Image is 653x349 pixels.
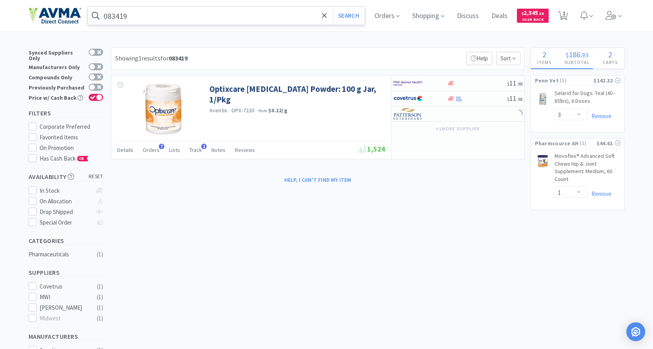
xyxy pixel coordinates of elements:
div: Previously Purchased [29,84,85,90]
span: Lists [169,146,180,153]
h4: Subtotal [558,58,597,66]
div: On Promotion [40,143,103,153]
div: . [558,51,597,58]
a: Remove [588,112,611,120]
a: $2,545.58Cash Back [517,5,549,26]
span: ( 1 ) [579,139,597,147]
a: Discuss [454,13,482,20]
div: ( 1 ) [97,292,103,302]
span: · [256,107,257,114]
span: $ [566,51,569,59]
img: f5e969b455434c6296c6d81ef179fa71_3.png [393,108,423,120]
img: 77fca1acd8b6420a9015268ca798ef17_1.png [393,93,423,104]
div: [PERSON_NAME] [40,303,88,312]
span: 1 [201,144,207,149]
strong: $0.12 / g [268,107,287,114]
span: $ [507,81,509,87]
span: 2 [542,49,546,59]
span: . 58 [538,11,544,16]
span: · [228,107,230,114]
div: ( 1 ) [97,303,103,312]
div: $44.61 [597,139,620,148]
span: ( 1 ) [559,77,593,84]
span: CB [78,156,85,161]
span: Reviews [235,146,255,153]
h4: Items [531,58,558,66]
strong: 083419 [169,54,187,62]
div: Open Intercom Messenger [626,322,645,341]
div: Special Order [40,218,92,227]
span: 93 [582,51,588,59]
span: Details [117,146,133,153]
div: $142.32 [593,76,620,85]
button: +1more supplier [432,123,483,134]
div: Synced Suppliers Only [29,49,85,61]
a: Optixcare [MEDICAL_DATA] Powder: 100 g Jar, 1/Pkg [209,84,383,105]
span: Penn Vet [535,76,559,85]
a: Aventix [209,107,227,114]
span: $ [522,11,524,16]
div: Pharmaceuticals [29,250,92,259]
div: Price w/ Cash Back [29,94,85,100]
input: Search by item, sku, manufacturer, ingredient, size... [88,7,365,25]
span: 11 [507,94,522,103]
div: Manufacturers Only [29,63,85,70]
span: Cash Back [522,18,544,23]
h5: Filters [29,109,103,118]
div: Midwest [40,314,88,323]
img: 94febbe7ab9c4e01b02fc7eacb111545_632185.png [535,154,551,170]
span: . 98 [517,81,522,87]
h4: Carts [597,58,624,66]
h5: Categories [29,236,103,245]
span: Track [189,146,202,153]
img: e4e33dab9f054f5782a47901c742baa9_102.png [29,7,81,24]
div: Corporate Preferred [40,122,103,132]
span: Has Cash Back [40,155,89,162]
div: MWI [40,292,88,302]
h5: Suppliers [29,268,103,277]
span: . 98 [517,96,522,102]
span: 186 [569,49,580,59]
img: f6b2451649754179b5b4e0c70c3f7cb0_2.png [393,77,423,89]
span: Orders [143,146,160,153]
span: from [258,108,267,113]
span: Sort [496,52,520,65]
span: $ [507,96,509,102]
span: OPX-7220 [231,107,255,114]
div: On Allocation [40,197,92,206]
a: Deals [488,13,511,20]
span: 2,545 [522,9,544,16]
span: 7 [159,144,164,149]
div: In Stock [40,186,92,196]
h5: Availability [29,172,103,181]
span: reset [89,173,103,181]
a: 2 [555,13,571,20]
span: 1,524 [358,144,385,153]
div: Showing 1 results [115,53,187,64]
span: Notes [211,146,226,153]
a: Remove [588,190,611,197]
div: Compounds Only [29,73,85,80]
span: 2 [608,49,612,59]
div: ( 1 ) [97,250,103,259]
div: Favorited Items [40,133,103,142]
span: 11 [507,79,522,88]
p: Help [466,52,492,65]
button: Help, I can't find my item [280,173,356,186]
span: Pharmsource AH [535,139,579,148]
div: ( 1 ) [97,282,103,291]
span: for [160,54,187,62]
a: Selarid for Dogs: Teal (40 - 85lbs), 6 Doses [555,90,620,108]
div: ( 1 ) [97,314,103,323]
h5: Manufacturers [29,332,103,341]
a: Movoflex® Advanced Soft Chews Hip & Joint Supplement: Medium, 60 Count [555,152,620,186]
button: Search [332,7,365,25]
div: Covetrus [40,282,88,291]
img: f4424422318d46118ca695b6cda2ac36_352777.png [535,91,551,107]
img: aad21ee9b7374004ad6027f5e1a8a7b8_480743.jpeg [137,84,188,135]
div: Drop Shipped [40,207,92,217]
